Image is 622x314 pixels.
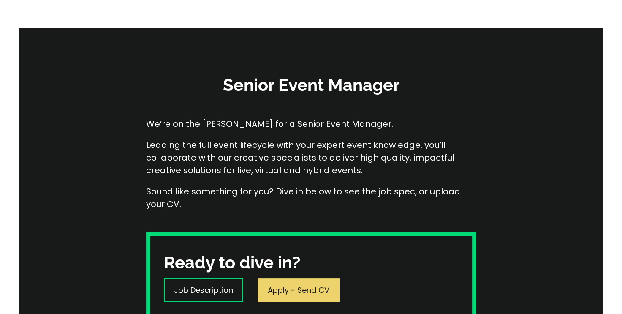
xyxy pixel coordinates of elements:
p: Apply - Send CV [268,284,329,296]
p: Job Description [174,284,233,296]
a: Apply - Send CV [258,278,340,302]
a: Job Description [164,278,243,302]
h3: Ready to dive in? [164,251,300,274]
p: Sound like something for you? Dive in below to see the job spec, or upload your CV. [146,185,476,210]
p: We’re on the [PERSON_NAME] for a Senior Event Manager. [146,117,476,130]
h3: Senior Event Manager [185,74,438,96]
p: Leading the full event lifecycle with your expert event knowledge, you’ll collaborate with our cr... [146,139,476,177]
